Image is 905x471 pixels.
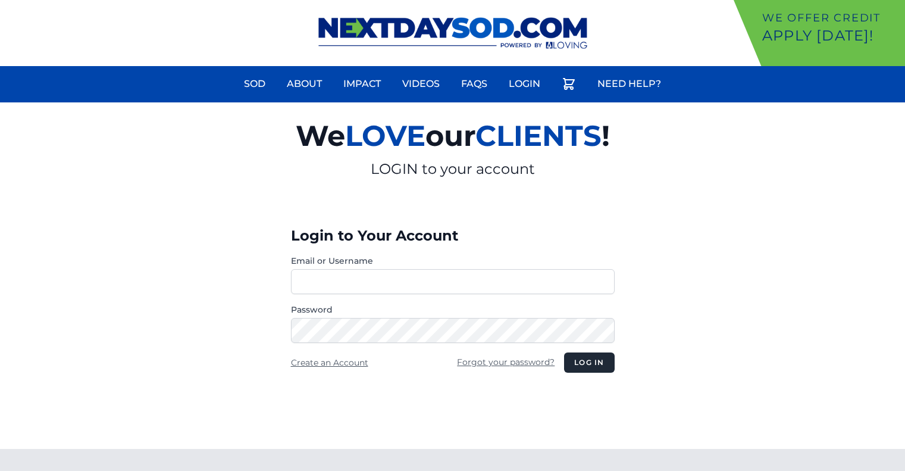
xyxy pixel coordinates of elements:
p: Apply [DATE]! [762,26,900,45]
a: Login [502,70,547,98]
a: FAQs [454,70,494,98]
label: Email or Username [291,255,615,267]
span: CLIENTS [475,118,602,153]
label: Password [291,304,615,316]
button: Log in [564,353,614,373]
p: LOGIN to your account [158,160,748,179]
h2: We our ! [158,112,748,160]
p: We offer Credit [762,10,900,26]
a: Impact [336,70,388,98]
span: LOVE [345,118,425,153]
h3: Login to Your Account [291,226,615,245]
a: Need Help? [590,70,668,98]
a: Create an Account [291,357,368,368]
a: Videos [395,70,447,98]
a: About [280,70,329,98]
a: Forgot your password? [457,357,555,367]
a: Sod [237,70,273,98]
